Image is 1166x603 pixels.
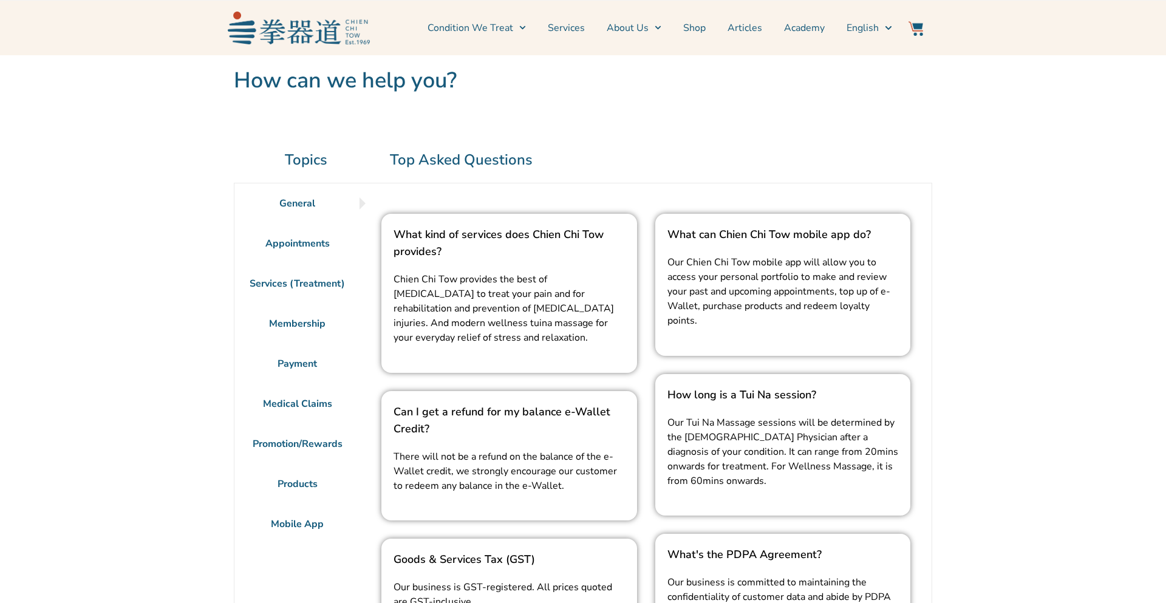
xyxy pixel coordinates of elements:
a: English [847,13,892,43]
a: About Us [607,13,661,43]
span: Our Tui Na Massage sessions will be determined by the [DEMOGRAPHIC_DATA] Physician after a diagno... [667,416,898,488]
h2: Topics [234,149,378,171]
h2: Can I get a refund for my balance e-Wallet Credit? [394,403,625,437]
h2: Top Asked Questions [390,149,932,171]
h2: Goods & Services Tax (GST) [394,551,625,568]
span: There will not be a refund on the balance of the e-Wallet credit, we strongly encourage our custo... [394,450,617,492]
a: Condition We Treat [428,13,526,43]
img: Website Icon-03 [909,21,923,36]
span: Our Chien Chi Tow mobile app will allow you to access your personal portfolio to make and review ... [667,256,890,327]
span: English [847,21,879,35]
h2: What can Chien Chi Tow mobile app do? [667,226,899,243]
h2: How long is a Tui Na session? [667,386,899,403]
a: Articles [728,13,762,43]
h2: What's the PDPA Agreement? [667,546,899,563]
a: Academy [784,13,825,43]
a: Shop [683,13,706,43]
nav: Menu [376,13,892,43]
a: Services [548,13,585,43]
span: Chien Chi Tow provides the best of [MEDICAL_DATA] to treat your pain and for rehabilitation and p... [394,273,614,344]
h2: What kind of services does Chien Chi Tow provides? [394,226,625,260]
h2: How can we help you? [234,67,932,94]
